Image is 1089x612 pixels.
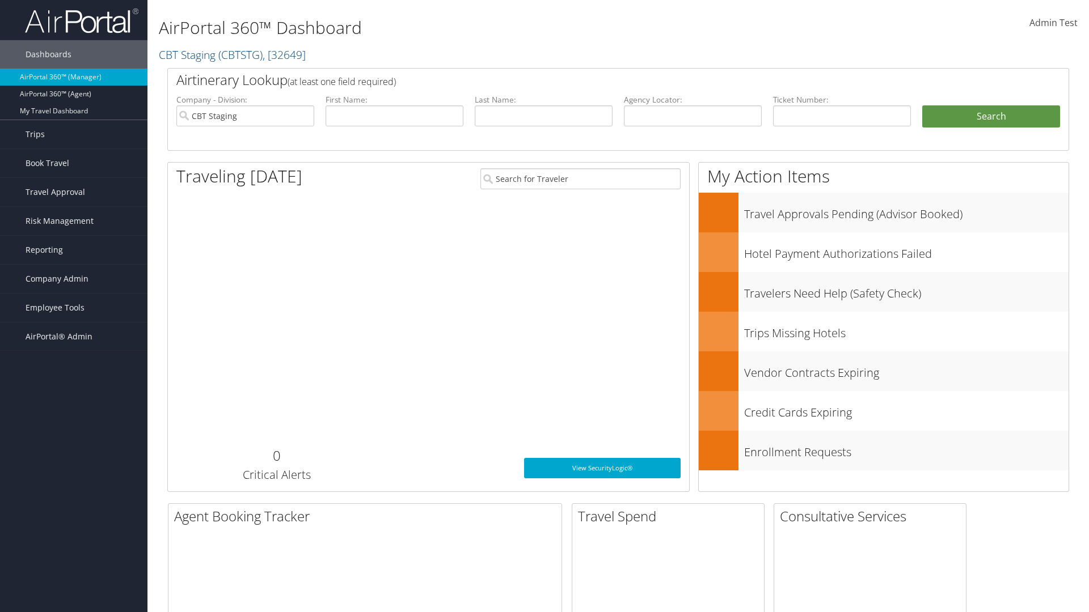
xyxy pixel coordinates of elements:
a: Hotel Payment Authorizations Failed [699,232,1069,272]
h3: Vendor Contracts Expiring [744,359,1069,381]
a: Credit Cards Expiring [699,391,1069,431]
a: View SecurityLogic® [524,458,681,478]
span: Reporting [26,236,63,264]
h1: Traveling [DATE] [176,164,302,188]
h3: Travelers Need Help (Safety Check) [744,280,1069,301]
span: ( CBTSTG ) [218,47,263,62]
h1: AirPortal 360™ Dashboard [159,16,771,40]
h3: Credit Cards Expiring [744,399,1069,420]
h2: Consultative Services [780,507,966,526]
h3: Enrollment Requests [744,439,1069,460]
span: (at least one field required) [288,75,396,88]
h2: Airtinerary Lookup [176,70,985,90]
span: Book Travel [26,149,69,177]
a: Trips Missing Hotels [699,312,1069,351]
a: Enrollment Requests [699,431,1069,470]
h3: Hotel Payment Authorizations Failed [744,240,1069,262]
label: First Name: [326,94,463,105]
h3: Critical Alerts [176,467,377,483]
h2: Agent Booking Tracker [174,507,562,526]
span: Company Admin [26,265,88,293]
span: AirPortal® Admin [26,322,92,351]
a: Admin Test [1029,6,1078,41]
a: Travelers Need Help (Safety Check) [699,272,1069,312]
button: Search [922,105,1060,128]
h3: Trips Missing Hotels [744,320,1069,341]
a: Travel Approvals Pending (Advisor Booked) [699,193,1069,232]
h2: 0 [176,446,377,465]
a: Vendor Contracts Expiring [699,351,1069,391]
label: Ticket Number: [773,94,911,105]
h3: Travel Approvals Pending (Advisor Booked) [744,201,1069,222]
span: , [ 32649 ] [263,47,306,62]
span: Dashboards [26,40,71,69]
label: Company - Division: [176,94,314,105]
span: Trips [26,120,45,148]
h1: My Action Items [699,164,1069,188]
span: Admin Test [1029,16,1078,29]
label: Agency Locator: [624,94,762,105]
span: Employee Tools [26,294,85,322]
img: airportal-logo.png [25,7,138,34]
h2: Travel Spend [578,507,764,526]
span: Risk Management [26,207,94,235]
span: Travel Approval [26,178,85,206]
input: Search for Traveler [480,168,681,189]
a: CBT Staging [159,47,306,62]
label: Last Name: [475,94,613,105]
